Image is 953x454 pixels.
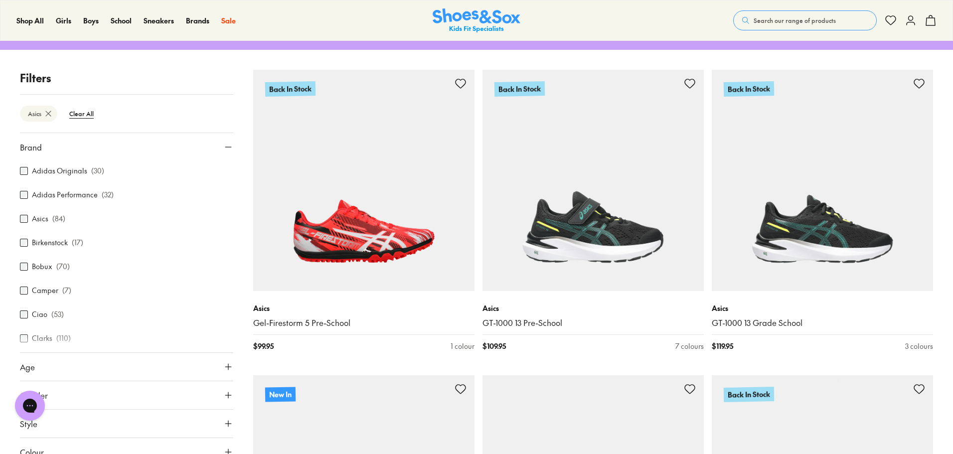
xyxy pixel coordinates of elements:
[433,8,520,33] a: Shoes & Sox
[186,15,209,26] a: Brands
[221,15,236,26] a: Sale
[253,317,475,328] a: Gel-Firestorm 5 Pre-School
[16,15,44,25] span: Shop All
[32,261,52,272] label: Bobux
[265,81,316,97] p: Back In Stock
[724,81,774,97] p: Back In Stock
[102,189,114,200] p: ( 32 )
[20,141,42,153] span: Brand
[111,15,132,26] a: School
[733,10,877,30] button: Search our range of products
[253,303,475,313] p: Asics
[20,70,233,86] p: Filters
[675,341,704,351] div: 7 colours
[32,213,48,224] label: Asics
[482,303,704,313] p: Asics
[712,70,933,291] a: Back In Stock
[253,70,475,291] a: Back In Stock
[905,341,933,351] div: 3 colours
[433,8,520,33] img: SNS_Logo_Responsive.svg
[253,341,274,351] span: $ 99.95
[10,387,50,424] iframe: Gorgias live chat messenger
[724,387,774,402] p: Back In Stock
[56,15,71,26] a: Girls
[72,237,83,248] p: ( 17 )
[186,15,209,25] span: Brands
[754,16,836,25] span: Search our range of products
[83,15,99,26] a: Boys
[52,213,65,224] p: ( 84 )
[32,165,87,176] label: Adidas Originals
[712,317,933,328] a: GT-1000 13 Grade School
[32,189,98,200] label: Adidas Performance
[111,15,132,25] span: School
[451,341,475,351] div: 1 colour
[20,133,233,161] button: Brand
[83,15,99,25] span: Boys
[265,387,296,402] p: New In
[51,309,64,319] p: ( 53 )
[482,70,704,291] a: Back In Stock
[16,15,44,26] a: Shop All
[32,285,58,296] label: Camper
[20,361,35,373] span: Age
[56,261,70,272] p: ( 70 )
[494,81,545,97] p: Back In Stock
[20,106,57,122] btn: Asics
[20,353,233,381] button: Age
[482,317,704,328] a: GT-1000 13 Pre-School
[144,15,174,25] span: Sneakers
[221,15,236,25] span: Sale
[56,15,71,25] span: Girls
[712,341,733,351] span: $ 119.95
[712,303,933,313] p: Asics
[20,410,233,438] button: Style
[482,341,506,351] span: $ 109.95
[62,285,71,296] p: ( 7 )
[32,237,68,248] label: Birkenstock
[32,309,47,319] label: Ciao
[144,15,174,26] a: Sneakers
[61,105,102,123] btn: Clear All
[20,381,233,409] button: Gender
[91,165,104,176] p: ( 30 )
